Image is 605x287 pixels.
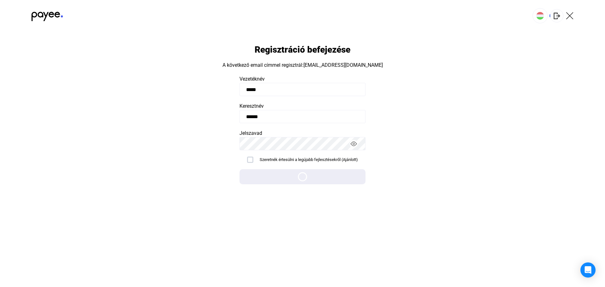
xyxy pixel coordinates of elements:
[260,157,358,163] div: Szeretnék értesülni a legújabb fejlesztésekről (Ajánlott)
[239,76,265,82] span: Vezetéknév
[554,13,560,19] img: logout-grey
[255,44,350,55] h1: Regisztráció befejezése
[350,141,357,147] img: eyes-on.svg
[239,130,262,136] span: Jelszavad
[566,12,573,20] img: X
[222,61,383,69] div: A következő email címmel regisztrál:
[580,262,596,278] div: Open Intercom Messenger
[533,8,548,23] button: HU
[550,9,563,22] button: logout-grey
[303,62,383,68] strong: [EMAIL_ADDRESS][DOMAIN_NAME]
[536,12,544,20] img: HU
[32,8,63,21] img: black-payee-blue-dot.svg
[239,103,264,109] span: Keresztnév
